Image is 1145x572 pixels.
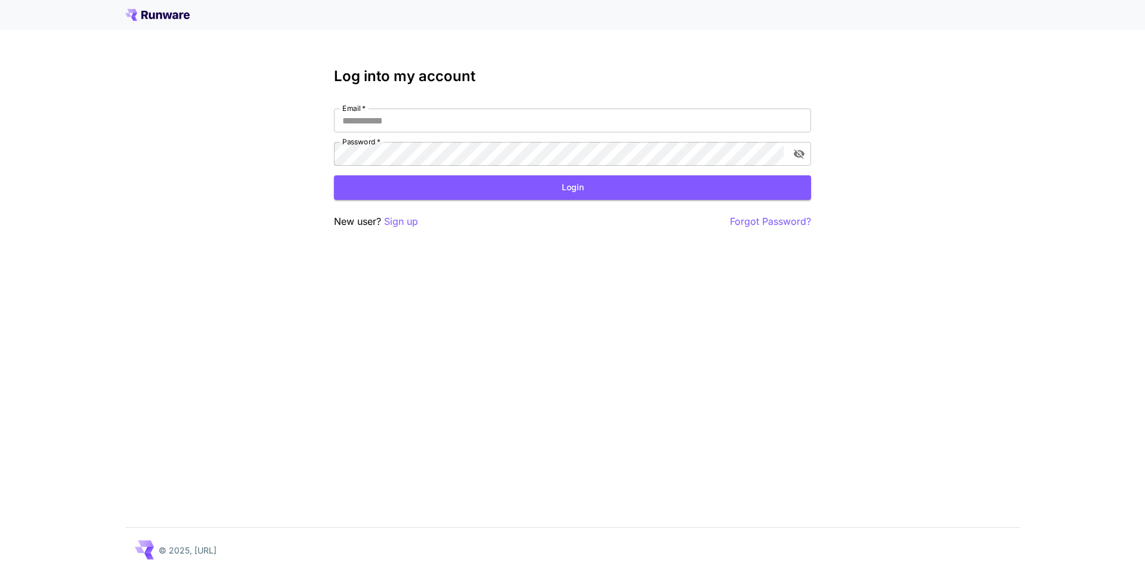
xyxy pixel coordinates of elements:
[334,175,811,200] button: Login
[342,137,380,147] label: Password
[788,143,810,165] button: toggle password visibility
[342,103,366,113] label: Email
[730,214,811,229] button: Forgot Password?
[159,544,216,556] p: © 2025, [URL]
[384,214,418,229] button: Sign up
[334,214,418,229] p: New user?
[334,68,811,85] h3: Log into my account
